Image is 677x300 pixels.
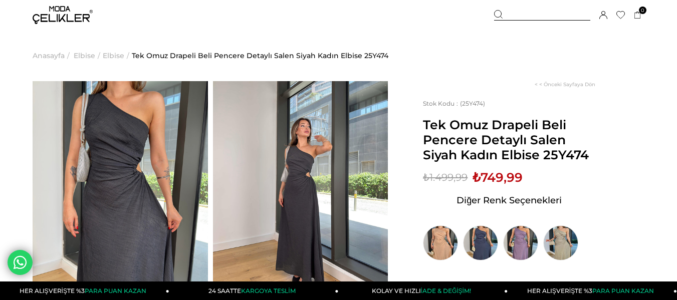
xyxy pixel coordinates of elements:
[634,12,641,19] a: 0
[423,225,458,260] img: Tek Omuz Drapeli Beli Pencere Detaylı Salen Bej Kadın Elbise 25Y474
[33,30,65,81] a: Anasayfa
[473,170,523,185] span: ₺749,99
[74,30,103,81] li: >
[535,81,595,88] a: < < Önceki Sayfaya Dön
[457,192,562,208] span: Diğer Renk Seçenekleri
[421,287,471,294] span: İADE & DEĞİŞİM!
[423,117,595,162] span: Tek Omuz Drapeli Beli Pencere Detaylı Salen Siyah Kadın Elbise 25Y474
[241,287,295,294] span: KARGOYA TESLİM
[33,30,72,81] li: >
[339,281,508,300] a: KOLAY VE HIZLIİADE & DEĞİŞİM!
[508,281,677,300] a: HER ALIŞVERİŞTE %3PARA PUAN KAZAN
[592,287,654,294] span: PARA PUAN KAZAN
[423,100,460,107] span: Stok Kodu
[423,170,468,185] span: ₺1.499,99
[33,6,93,24] img: logo
[85,287,146,294] span: PARA PUAN KAZAN
[503,225,538,260] img: Tek Omuz Drapeli Beli Pencere Detaylı Salen Lila Kadın Elbise 25Y474
[103,30,132,81] li: >
[639,7,646,14] span: 0
[169,281,339,300] a: 24 SAATTEKARGOYA TESLİM
[423,100,485,107] span: (25Y474)
[74,30,95,81] a: Elbise
[132,30,388,81] a: Tek Omuz Drapeli Beli Pencere Detaylı Salen Siyah Kadın Elbise 25Y474
[543,225,578,260] img: Tek Omuz Drapeli Beli Pencere Detaylı Salen Haki Kadın Elbise 25Y474
[103,30,124,81] a: Elbise
[463,225,498,260] img: Tek Omuz Drapeli Beli Pencere Detaylı Salen Lacivert Kadın Elbise 25Y474
[423,280,595,289] span: Beden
